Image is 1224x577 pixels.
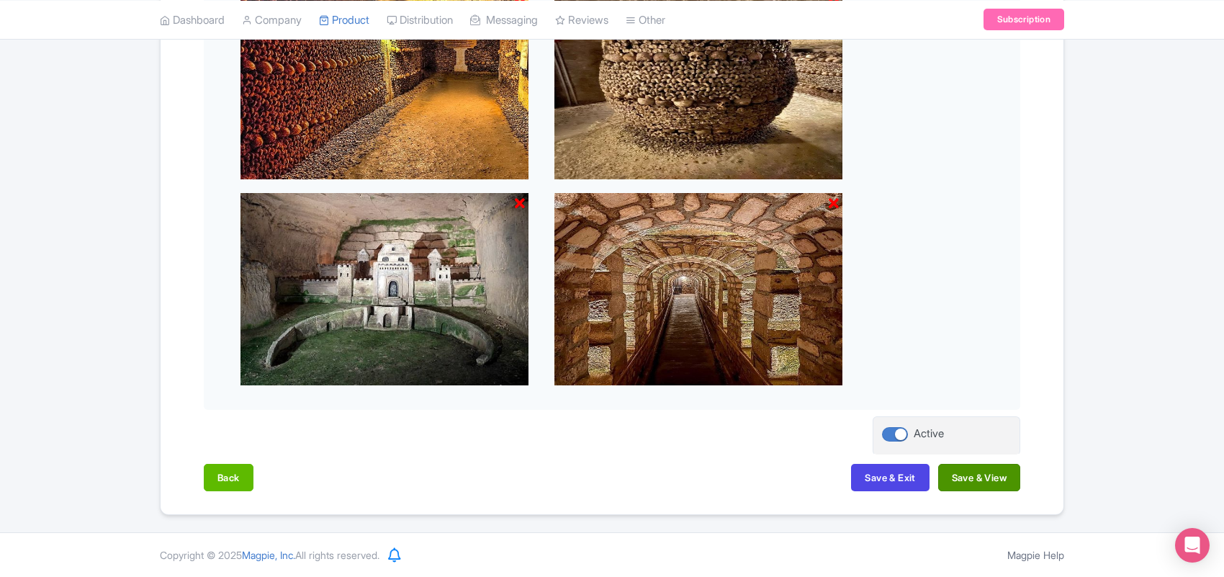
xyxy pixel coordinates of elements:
img: sg0sx10cheiyxqukafdq.jpg [240,193,528,385]
a: Magpie Help [1007,549,1064,561]
span: Magpie, Inc. [242,549,295,561]
div: Open Intercom Messenger [1175,528,1210,563]
button: Save & View [938,464,1020,491]
div: Active [914,426,944,442]
a: Subscription [984,9,1064,30]
button: Save & Exit [851,464,929,491]
img: zp7zcu3j8lua3kchx06c.jpg [554,193,842,385]
div: Copyright © 2025 All rights reserved. [151,547,388,563]
button: Back [204,464,253,491]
